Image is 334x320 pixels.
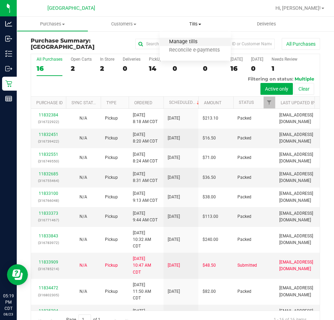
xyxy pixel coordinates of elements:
[260,83,293,95] button: Active only
[203,174,216,181] span: $36.50
[230,57,243,62] div: [DATE]
[294,83,314,95] button: Clear
[35,239,62,246] p: (316783972)
[160,21,231,27] span: Tills
[35,138,62,145] p: (316739422)
[123,64,141,73] div: 0
[79,174,87,181] button: N/A
[168,115,180,122] span: [DATE]
[272,57,297,62] div: Needs Review
[35,217,62,223] p: (316771467)
[35,158,62,165] p: (316749550)
[272,64,297,73] div: 1
[79,237,87,242] span: Not Applicable
[100,57,114,62] div: In Store
[133,131,158,145] span: [DATE] 8:20 AM CDT
[79,175,87,180] span: Not Applicable
[35,177,62,184] p: (316755464)
[203,64,222,73] div: 0
[5,80,12,87] inline-svg: Retail
[237,154,251,161] span: Packed
[5,20,12,27] inline-svg: Analytics
[105,288,118,295] span: Pickup
[282,38,320,50] button: All Purchases
[168,174,180,181] span: [DATE]
[168,288,180,295] span: [DATE]
[160,47,229,53] span: Reconcile e-payments
[133,171,158,184] span: [DATE] 8:31 AM CDT
[17,17,88,31] a: Purchases
[135,39,275,49] input: Search Purchase ID, Original ID, State Registry ID or Customer Name...
[133,151,158,165] span: [DATE] 8:24 AM CDT
[79,213,87,220] button: N/A
[7,264,28,285] iframe: Resource center
[168,154,180,161] span: [DATE]
[275,5,321,11] span: Hi, [PERSON_NAME]!
[160,17,231,31] a: Tills Manage tills Reconcile e-payments
[105,135,118,142] span: Pickup
[133,190,158,204] span: [DATE] 9:13 AM CDT
[237,262,257,269] span: Submitted
[39,308,58,313] a: 11835204
[105,213,118,220] span: Pickup
[168,194,180,200] span: [DATE]
[105,262,118,269] span: Pickup
[123,57,141,62] div: Deliveries
[79,136,87,140] span: Not Applicable
[79,116,87,121] span: Not Applicable
[248,21,286,27] span: Deliveries
[281,100,316,105] a: Last Updated By
[230,64,243,73] div: 16
[203,213,218,220] span: $113.00
[168,262,180,269] span: [DATE]
[71,100,98,105] a: Sync Status
[79,135,87,142] button: N/A
[133,282,159,302] span: [DATE] 11:50 AM CDT
[134,100,152,105] a: Ordered
[35,292,62,298] p: (316802305)
[35,119,62,125] p: (316722922)
[79,236,87,243] button: N/A
[133,256,159,276] span: [DATE] 10:47 AM CDT
[3,312,14,317] p: 08/23
[79,195,87,199] span: Not Applicable
[39,113,58,117] a: 11832384
[248,76,293,82] span: Filtering on status:
[79,115,87,122] button: N/A
[106,100,116,105] a: Type
[5,95,12,102] inline-svg: Reports
[237,194,251,200] span: Packed
[39,211,58,216] a: 11833373
[231,17,302,31] a: Deliveries
[5,50,12,57] inline-svg: Inventory
[35,266,62,272] p: (316785214)
[105,236,118,243] span: Pickup
[251,57,263,62] div: [DATE]
[79,262,87,269] button: N/A
[168,236,180,243] span: [DATE]
[237,288,251,295] span: Packed
[237,135,251,142] span: Packed
[71,64,92,73] div: 2
[39,260,58,265] a: 11833909
[173,64,195,73] div: 0
[37,57,62,62] div: All Purchases
[160,39,207,45] span: Manage tills
[47,5,95,11] span: [GEOGRAPHIC_DATA]
[100,64,114,73] div: 2
[79,194,87,200] button: N/A
[89,21,159,27] span: Customers
[203,154,216,161] span: $71.00
[105,174,118,181] span: Pickup
[264,97,275,108] a: Filter
[5,35,12,42] inline-svg: Inbound
[133,210,158,223] span: [DATE] 9:44 AM CDT
[237,213,251,220] span: Packed
[168,213,180,220] span: [DATE]
[39,285,58,290] a: 11834472
[133,230,159,250] span: [DATE] 10:32 AM CDT
[39,152,58,157] a: 11832551
[237,236,251,243] span: Packed
[251,64,263,73] div: 0
[133,112,158,125] span: [DATE] 8:18 AM CDT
